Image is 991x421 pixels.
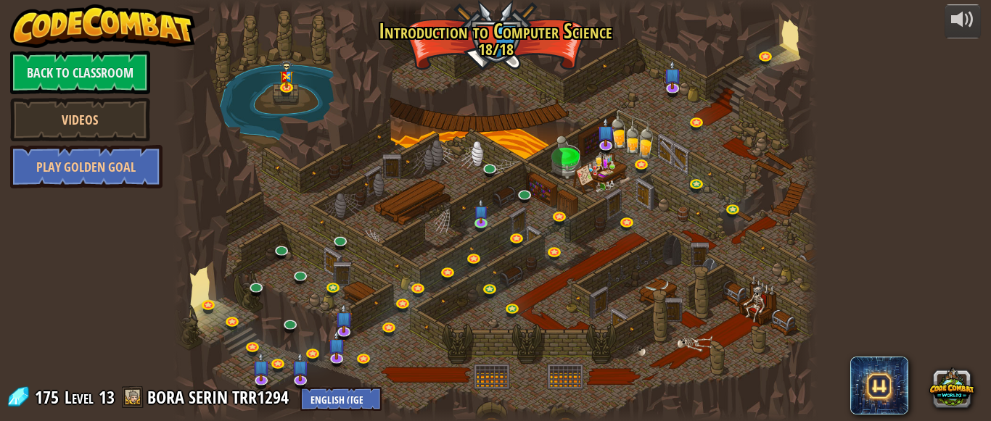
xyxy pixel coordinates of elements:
[292,351,308,380] img: level-banner-unstarted-subscriber.png
[65,385,94,409] span: Level
[328,330,345,359] img: level-banner-unstarted-subscriber.png
[597,117,614,146] img: level-banner-unstarted-subscriber.png
[665,60,681,89] img: level-banner-unstarted-subscriber.png
[10,98,150,141] a: Videos
[35,385,63,409] span: 175
[99,385,115,409] span: 13
[147,385,293,409] a: BORA SERIN TRR1294
[252,352,269,381] img: level-banner-unstarted-subscriber.png
[10,51,150,94] a: Back to Classroom
[945,4,981,38] button: Adjust volume
[10,4,196,48] img: CodeCombat - Learn how to code by playing a game
[279,60,294,89] img: level-banner-multiplayer.png
[474,199,488,224] img: level-banner-unstarted-subscriber.png
[10,145,163,188] a: Play Golden Goal
[335,304,352,333] img: level-banner-unstarted-subscriber.png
